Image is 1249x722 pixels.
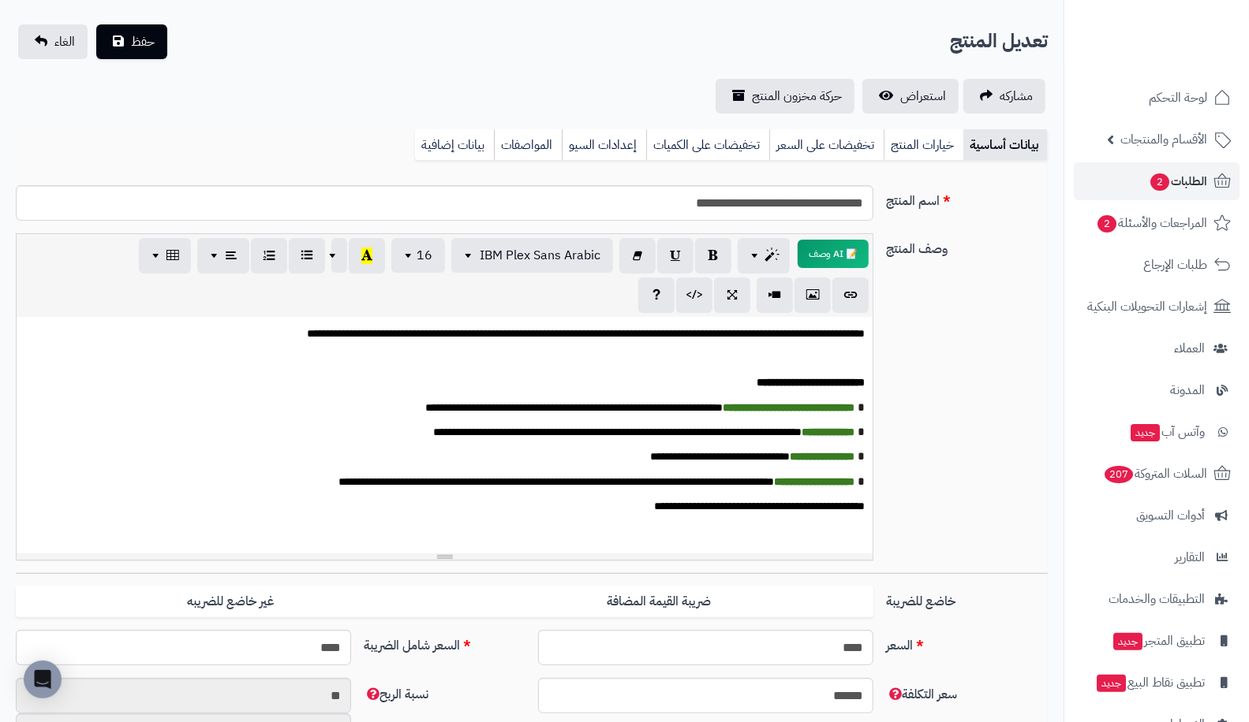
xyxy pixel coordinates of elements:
[1129,421,1205,443] span: وآتس آب
[1103,463,1207,485] span: السلات المتروكة
[1097,675,1126,692] span: جديد
[1120,128,1207,151] span: الأقسام والمنتجات
[1112,630,1205,652] span: تطبيق المتجر
[1074,413,1240,451] a: وآتس آبجديد
[451,238,613,273] button: IBM Plex Sans Arabic
[391,238,445,273] button: 16
[646,129,769,161] a: تخفيضات على الكميات
[1113,633,1142,650] span: جديد
[752,87,842,106] span: حركة مخزون المنتج
[862,79,959,114] a: استعراض
[494,129,562,161] a: المواصفات
[769,129,884,161] a: تخفيضات على السعر
[1096,212,1207,234] span: المراجعات والأسئلة
[1074,329,1240,367] a: العملاء
[1074,79,1240,117] a: لوحة التحكم
[1131,424,1160,441] span: جديد
[1074,371,1240,409] a: المدونة
[963,129,1048,161] a: بيانات أساسية
[1074,288,1240,326] a: إشعارات التحويلات البنكية
[1074,162,1240,200] a: الطلبات2
[884,129,963,161] a: خيارات المنتج
[1074,455,1240,493] a: السلات المتروكة207
[1136,504,1205,527] span: أدوات التسويق
[562,129,646,161] a: إعدادات السيو
[716,79,854,114] a: حركة مخزون المنتج
[880,630,1054,655] label: السعر
[480,246,600,265] span: IBM Plex Sans Arabic
[880,586,1054,611] label: خاضع للضريبة
[1104,466,1133,484] span: 207
[900,87,946,106] span: استعراض
[1174,337,1205,359] span: العملاء
[445,586,874,618] label: ضريبة القيمة المضافة
[886,685,957,704] span: سعر التكلفة
[1074,664,1240,702] a: تطبيق نقاط البيعجديد
[1087,296,1207,318] span: إشعارات التحويلات البنكية
[963,79,1045,114] a: مشاركه
[880,185,1054,210] label: اسم المنتج
[1175,546,1205,568] span: التقارير
[131,32,155,51] span: حفظ
[357,630,532,655] label: السعر شامل الضريبة
[417,246,432,265] span: 16
[96,24,167,59] button: حفظ
[1170,379,1205,401] span: المدونة
[1149,170,1207,192] span: الطلبات
[1150,173,1170,192] span: 2
[1143,254,1207,276] span: طلبات الإرجاع
[1109,588,1205,610] span: التطبيقات والخدمات
[364,685,428,704] span: نسبة الربح
[1074,246,1240,284] a: طلبات الإرجاع
[950,25,1048,58] h2: تعديل المنتج
[24,661,62,698] div: Open Intercom Messenger
[1074,580,1240,618] a: التطبيقات والخدمات
[1074,497,1240,534] a: أدوات التسويق
[16,586,445,618] label: غير خاضع للضريبه
[1142,33,1234,66] img: logo-2.png
[1095,672,1205,694] span: تطبيق نقاط البيع
[880,233,1054,259] label: وصف المنتج
[798,240,869,268] button: 📝 AI وصف
[1074,538,1240,576] a: التقارير
[1149,87,1207,109] span: لوحة التحكم
[415,129,494,161] a: بيانات إضافية
[18,24,88,59] a: الغاء
[1074,622,1240,660] a: تطبيق المتجرجديد
[1000,87,1033,106] span: مشاركه
[1074,204,1240,242] a: المراجعات والأسئلة2
[1098,215,1117,233] span: 2
[54,32,75,51] span: الغاء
